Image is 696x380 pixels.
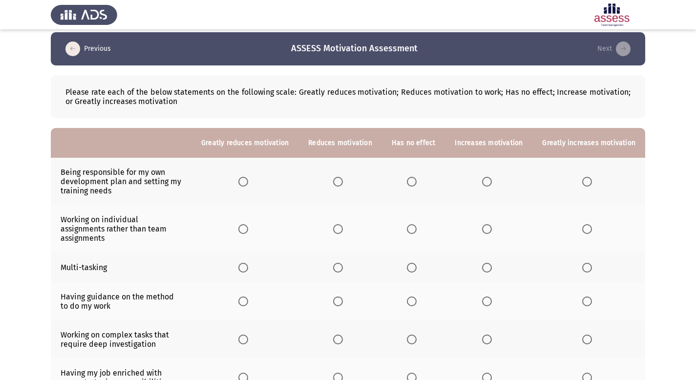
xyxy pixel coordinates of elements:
[445,128,532,158] th: Increases motivation
[382,128,445,158] th: Has no effect
[291,42,418,55] h3: ASSESS Motivation Assessment
[482,224,496,233] mat-radio-group: Select an option
[407,334,421,343] mat-radio-group: Select an option
[51,282,191,320] td: Having guidance on the method to do my work
[333,334,347,343] mat-radio-group: Select an option
[51,253,191,282] td: Multi-tasking
[594,41,633,57] button: check the missing
[333,262,347,272] mat-radio-group: Select an option
[582,176,596,186] mat-radio-group: Select an option
[582,224,596,233] mat-radio-group: Select an option
[582,296,596,305] mat-radio-group: Select an option
[238,296,252,305] mat-radio-group: Select an option
[333,224,347,233] mat-radio-group: Select an option
[532,128,645,158] th: Greatly increases motivation
[579,1,645,28] img: Assessment logo of Motivation Assessment
[582,262,596,272] mat-radio-group: Select an option
[407,224,421,233] mat-radio-group: Select an option
[482,176,496,186] mat-radio-group: Select an option
[191,128,298,158] th: Greatly reduces motivation
[407,296,421,305] mat-radio-group: Select an option
[238,334,252,343] mat-radio-group: Select an option
[238,176,252,186] mat-radio-group: Select an option
[333,296,347,305] mat-radio-group: Select an option
[51,320,191,359] td: Working on complex tasks that require deep investigation
[238,224,252,233] mat-radio-group: Select an option
[407,176,421,186] mat-radio-group: Select an option
[51,1,117,28] img: Assess Talent Management logo
[51,75,645,118] div: Please rate each of the below statements on the following scale: Greatly reduces motivation; Redu...
[51,158,191,205] td: Being responsible for my own development plan and setting my training needs
[63,41,114,57] button: load previous page
[333,176,347,186] mat-radio-group: Select an option
[407,262,421,272] mat-radio-group: Select an option
[582,334,596,343] mat-radio-group: Select an option
[298,128,382,158] th: Reduces motivation
[482,262,496,272] mat-radio-group: Select an option
[51,205,191,253] td: Working on individual assignments rather than team assignments
[482,334,496,343] mat-radio-group: Select an option
[482,296,496,305] mat-radio-group: Select an option
[238,262,252,272] mat-radio-group: Select an option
